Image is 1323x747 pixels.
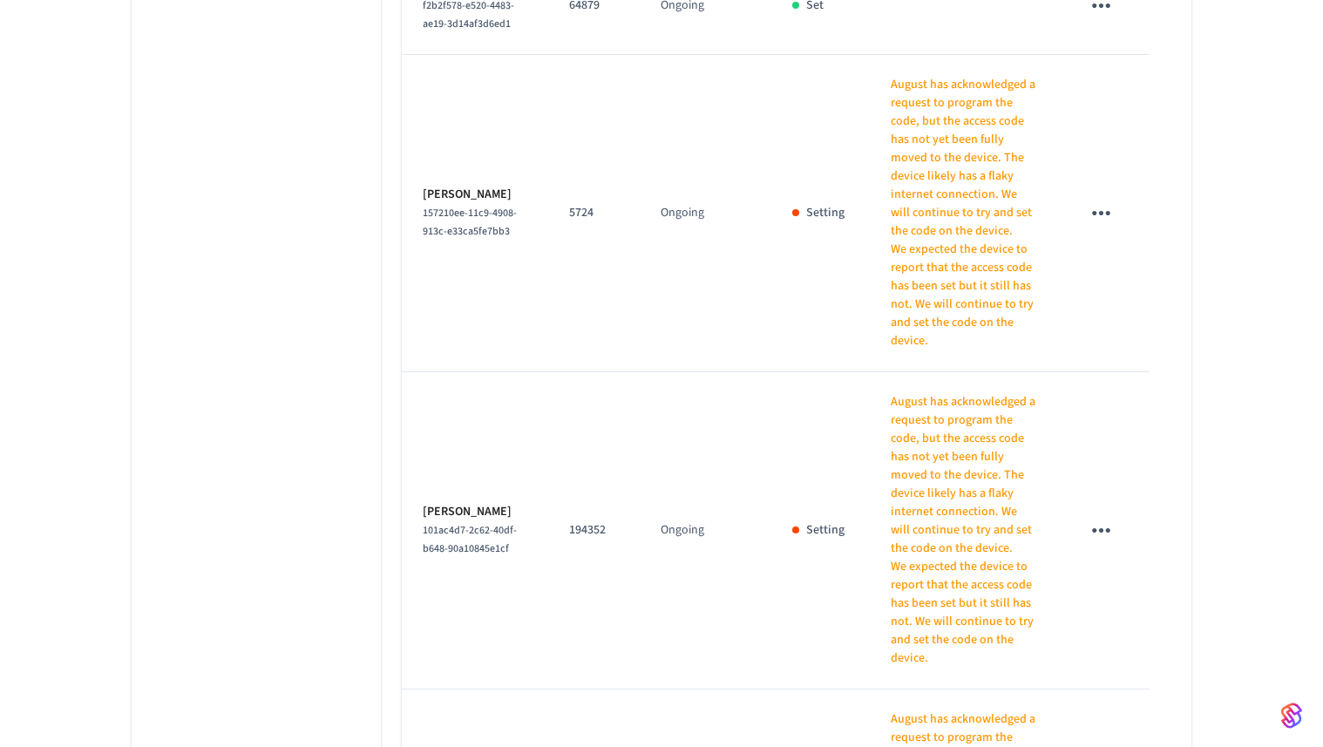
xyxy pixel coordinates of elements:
p: We expected the device to report that the access code has been set but it still has not. We will ... [891,241,1038,350]
p: Setting [806,204,845,222]
img: SeamLogoGradient.69752ec5.svg [1281,702,1302,730]
p: 194352 [569,521,619,540]
p: We expected the device to report that the access code has been set but it still has not. We will ... [891,558,1038,668]
p: [PERSON_NAME] [423,186,527,204]
td: Ongoing [640,55,771,372]
span: 157210ee-11c9-4908-913c-e33ca5fe7bb3 [423,206,517,239]
p: Setting [806,521,845,540]
p: 5724 [569,204,619,222]
p: [PERSON_NAME] [423,503,527,521]
p: August has acknowledged a request to program the code, but the access code has not yet been fully... [891,393,1038,558]
p: August has acknowledged a request to program the code, but the access code has not yet been fully... [891,76,1038,241]
span: 101ac4d7-2c62-40df-b648-90a10845e1cf [423,523,517,556]
td: Ongoing [640,372,771,689]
